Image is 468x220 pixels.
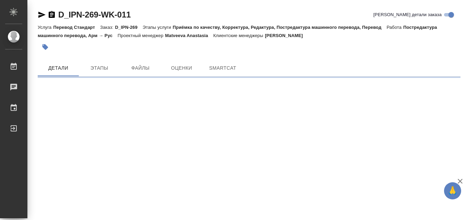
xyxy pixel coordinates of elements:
button: Скопировать ссылку [48,11,56,19]
span: [PERSON_NAME] детали заказа [373,11,442,18]
p: Приёмка по качеству, Корректура, Редактура, Постредактура машинного перевода, Перевод [173,25,386,30]
span: Детали [42,64,75,72]
button: Скопировать ссылку для ЯМессенджера [38,11,46,19]
span: Оценки [165,64,198,72]
p: Перевод Стандарт [53,25,100,30]
span: Файлы [124,64,157,72]
button: Добавить тэг [38,39,53,55]
a: D_IPN-269-WK-011 [58,10,131,19]
p: D_IPN-269 [115,25,143,30]
span: Этапы [83,64,116,72]
p: Заказ: [100,25,115,30]
span: 🙏 [447,184,458,198]
p: Проектный менеджер [118,33,165,38]
p: Этапы услуги [143,25,173,30]
p: Услуга [38,25,53,30]
button: 🙏 [444,182,461,199]
p: Постредактура машинного перевода, Арм → Рус [38,25,437,38]
p: [PERSON_NAME] [265,33,308,38]
p: Работа [386,25,403,30]
p: Matveeva Anastasia [165,33,213,38]
p: Клиентские менеджеры [213,33,265,38]
span: SmartCat [206,64,239,72]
